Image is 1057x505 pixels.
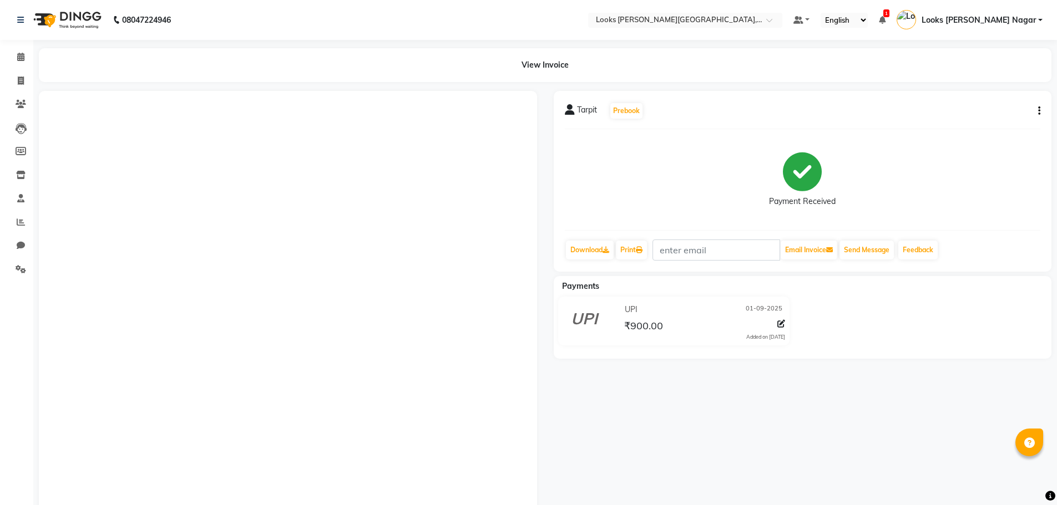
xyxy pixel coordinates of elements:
[883,9,889,17] span: 1
[769,196,836,207] div: Payment Received
[879,15,886,25] a: 1
[28,4,104,35] img: logo
[577,104,597,120] span: Tarpit
[566,241,614,259] a: Download
[746,304,782,315] span: 01-09-2025
[624,319,663,335] span: ₹900.00
[922,14,1036,26] span: Looks [PERSON_NAME] Nagar
[39,48,1051,82] div: View Invoice
[781,241,837,259] button: Email Invoice
[746,333,785,341] div: Added on [DATE]
[616,241,647,259] a: Print
[653,239,780,261] input: enter email
[839,241,894,259] button: Send Message
[625,304,638,315] span: UPI
[610,103,643,119] button: Prebook
[898,241,938,259] a: Feedback
[897,10,916,29] img: Looks Kamla Nagar
[122,4,171,35] b: 08047224946
[562,281,599,291] span: Payments
[1010,461,1046,494] iframe: chat widget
